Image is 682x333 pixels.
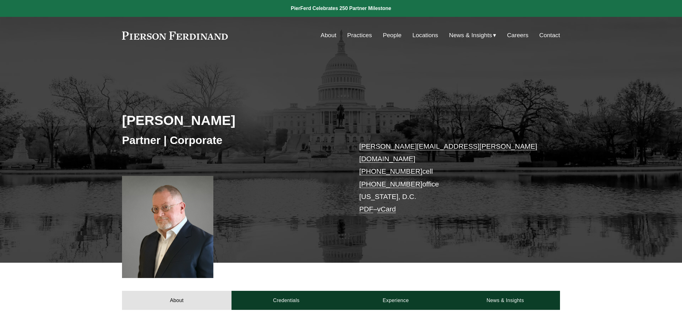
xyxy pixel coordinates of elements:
a: [PHONE_NUMBER] [359,167,422,175]
a: PDF [359,205,373,213]
h2: [PERSON_NAME] [122,112,341,128]
a: [PERSON_NAME][EMAIL_ADDRESS][PERSON_NAME][DOMAIN_NAME] [359,142,537,163]
a: Experience [341,291,450,310]
a: [PHONE_NUMBER] [359,180,422,188]
a: Contact [539,29,560,41]
a: Locations [412,29,438,41]
a: About [122,291,232,310]
a: folder dropdown [449,29,496,41]
a: vCard [377,205,396,213]
a: Careers [507,29,528,41]
a: About [321,29,336,41]
h3: Partner | Corporate [122,133,341,147]
a: Credentials [232,291,341,310]
span: News & Insights [449,30,492,41]
p: cell office [US_STATE], D.C. – [359,140,542,216]
a: Practices [347,29,372,41]
a: People [383,29,402,41]
a: News & Insights [450,291,560,310]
